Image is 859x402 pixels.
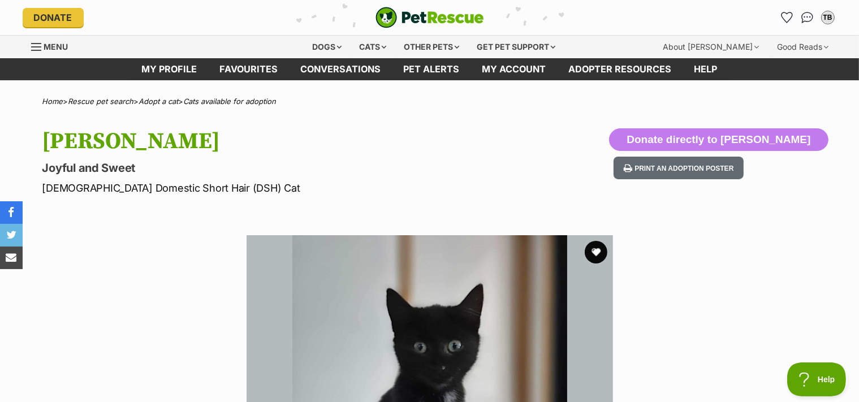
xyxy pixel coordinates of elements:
[819,8,837,27] button: My account
[351,36,394,58] div: Cats
[209,58,290,80] a: Favourites
[396,36,467,58] div: Other pets
[42,97,63,106] a: Home
[403,1,411,8] img: adc.png
[614,157,744,180] button: Print an adoption poster
[375,7,484,28] a: PetRescue
[822,12,834,23] div: TB
[469,36,563,58] div: Get pet support
[131,58,209,80] a: My profile
[655,36,767,58] div: About [PERSON_NAME]
[558,58,683,80] a: Adopter resources
[184,97,277,106] a: Cats available for adoption
[787,362,848,396] iframe: Help Scout Beacon - Open
[770,36,837,58] div: Good Reads
[683,58,729,80] a: Help
[290,58,392,80] a: conversations
[778,8,837,27] ul: Account quick links
[14,97,845,106] div: > > >
[42,128,521,154] h1: [PERSON_NAME]
[798,8,817,27] a: Conversations
[44,42,68,51] span: Menu
[23,8,84,27] a: Donate
[31,36,76,56] a: Menu
[585,241,607,263] button: favourite
[609,128,828,151] button: Donate directly to [PERSON_NAME]
[801,12,813,23] img: chat-41dd97257d64d25036548639549fe6c8038ab92f7586957e7f3b1b290dea8141.svg
[375,7,484,28] img: logo-cat-932fe2b9b8326f06289b0f2fb663e598f794de774fb13d1741a6617ecf9a85b4.svg
[471,58,558,80] a: My account
[392,58,471,80] a: Pet alerts
[68,97,134,106] a: Rescue pet search
[778,8,796,27] a: Favourites
[42,180,521,196] p: [DEMOGRAPHIC_DATA] Domestic Short Hair (DSH) Cat
[139,97,179,106] a: Adopt a cat
[42,160,521,176] p: Joyful and Sweet
[304,36,349,58] div: Dogs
